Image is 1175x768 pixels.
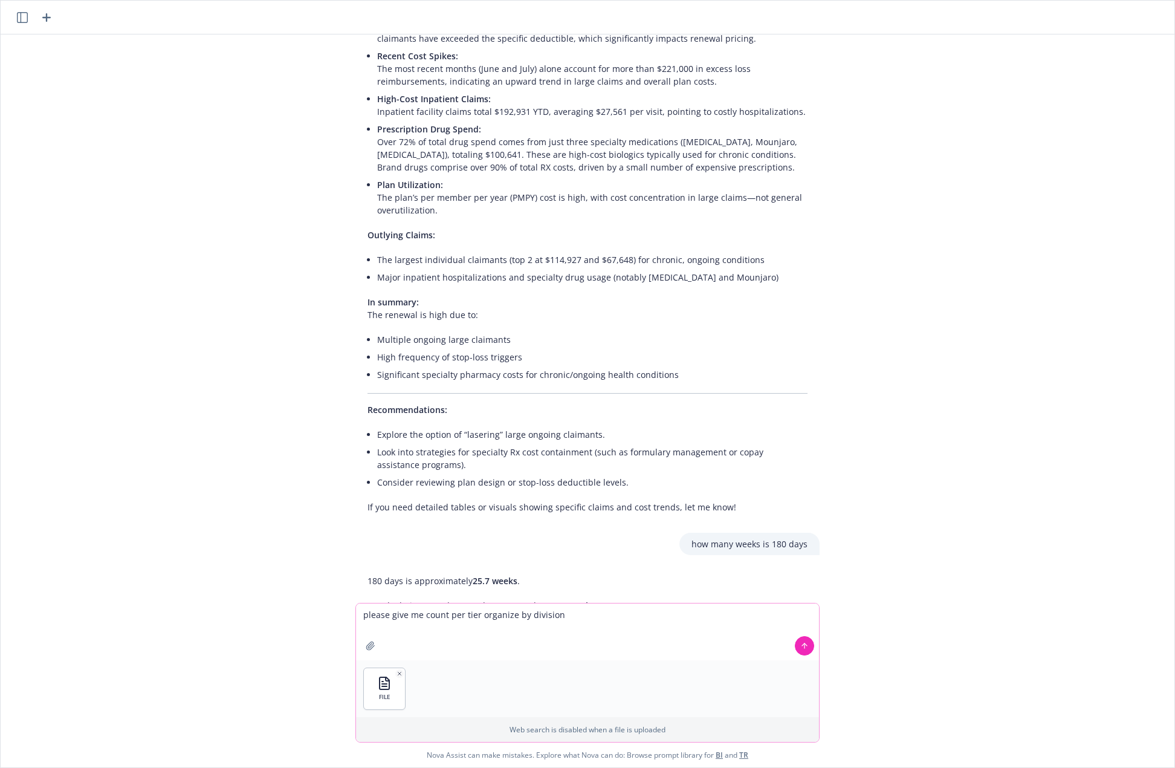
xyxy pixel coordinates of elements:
[377,178,808,216] p: The plan’s per member per year (PMPY) cost is high, with cost concentration in large claims—not g...
[5,743,1170,767] span: Nova Assist can make mistakes. Explore what Nova can do: Browse prompt library for and
[377,50,458,62] span: Recent Cost Spikes:
[377,268,808,286] li: Major inpatient hospitalizations and specialty drug usage (notably [MEDICAL_DATA] and Mounjaro)
[379,693,390,701] span: FILE
[377,331,808,348] li: Multiple ongoing large claimants
[367,404,447,415] span: Recommendations:
[377,179,443,190] span: Plan Utilization:
[377,473,808,491] li: Consider reviewing plan design or stop-loss deductible levels.
[356,604,819,660] textarea: please give me count per tier organize by division
[716,750,723,760] a: BI
[367,296,808,321] p: The renewal is high due to:
[364,668,405,709] button: FILE
[377,93,808,118] p: Inpatient facility claims total $192,931 YTD, averaging $27,561 per visit, pointing to costly hos...
[377,426,808,443] li: Explore the option of “lasering” large ongoing claimants.
[377,50,808,88] p: The most recent months (June and July) alone account for more than $221,000 in excess loss reimbu...
[367,574,595,587] p: 180 days is approximately .
[473,575,517,587] span: 25.7 weeks
[739,750,748,760] a: TR
[377,123,481,135] span: Prescription Drug Spend:
[691,538,808,550] p: how many weeks is 180 days
[367,501,808,513] p: If you need detailed tables or visuals showing specific claims and cost trends, let me know!
[367,296,419,308] span: In summary:
[377,443,808,473] li: Look into strategies for specialty Rx cost containment (such as formulary management or copay ass...
[377,251,808,268] li: The largest individual claimants (top 2 at $114,927 and $67,648) for chronic, ongoing conditions
[377,93,491,105] span: High-Cost Inpatient Claims:
[377,348,808,366] li: High frequency of stop-loss triggers
[377,597,595,614] li: Calculation: 180 days ÷ 7 days per week =
[367,229,435,241] span: Outlying Claims:
[377,366,808,383] li: Significant specialty pharmacy costs for chronic/ongoing health conditions
[545,600,595,611] span: 25.71 weeks
[377,123,808,174] p: Over 72% of total drug spend comes from just three specialty medications ([MEDICAL_DATA], Mounjar...
[363,724,812,735] p: Web search is disabled when a file is uploaded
